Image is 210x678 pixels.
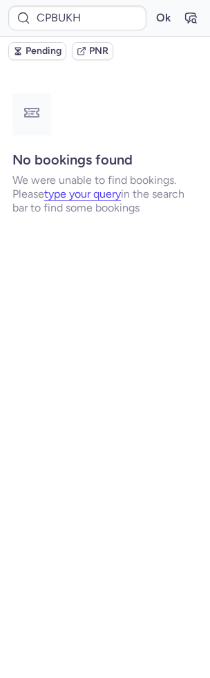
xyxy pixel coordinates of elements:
[12,151,133,168] strong: No bookings found
[44,188,121,200] button: type your query
[12,187,198,215] p: Please in the search bar to find some bookings
[89,46,108,57] span: PNR
[8,6,146,30] input: PNR Reference
[26,46,61,57] span: Pending
[72,42,113,60] button: PNR
[12,173,198,187] p: We were unable to find bookings.
[152,7,174,29] button: Ok
[8,42,66,60] button: Pending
